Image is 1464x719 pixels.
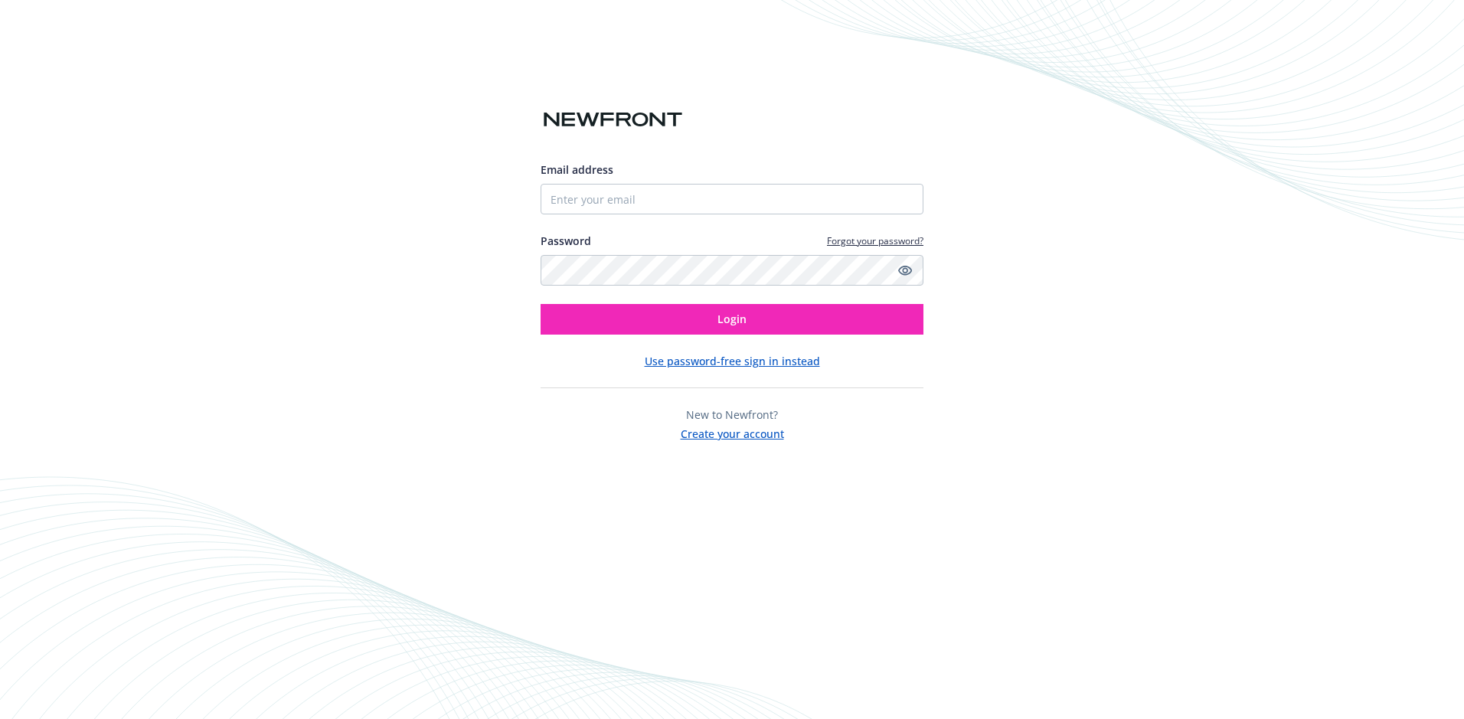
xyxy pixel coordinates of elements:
input: Enter your email [541,184,923,214]
label: Password [541,233,591,249]
span: New to Newfront? [686,407,778,422]
button: Use password-free sign in instead [645,353,820,369]
a: Show password [896,261,914,279]
button: Login [541,304,923,335]
img: Newfront logo [541,106,685,133]
input: Enter your password [541,255,923,286]
span: Login [717,312,747,326]
a: Forgot your password? [827,234,923,247]
button: Create your account [681,423,784,442]
span: Email address [541,162,613,177]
